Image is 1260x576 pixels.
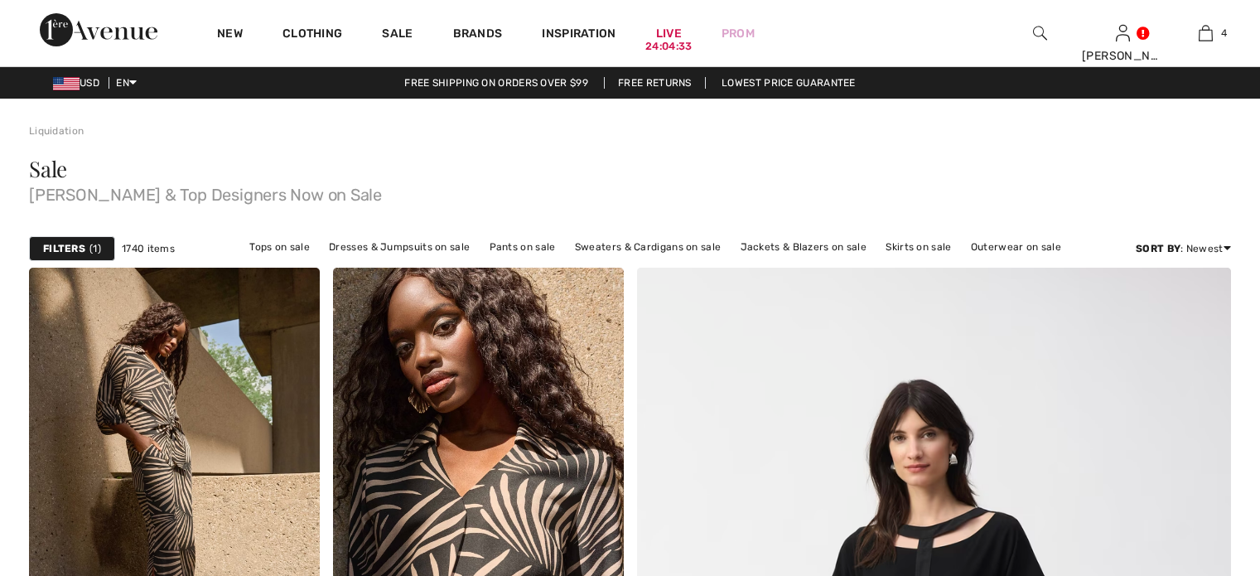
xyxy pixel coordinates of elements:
div: [PERSON_NAME] [1082,47,1163,65]
span: 1740 items [122,241,175,256]
img: search the website [1033,23,1047,43]
span: 4 [1221,26,1227,41]
a: Free Returns [604,77,706,89]
span: EN [116,77,137,89]
a: Pants on sale [481,236,564,258]
img: My Bag [1199,23,1213,43]
a: Lowest Price Guarantee [708,77,869,89]
img: US Dollar [53,77,80,90]
iframe: Opens a widget where you can chat to one of our agents [1155,452,1243,493]
a: Sweaters & Cardigans on sale [567,236,729,258]
a: Skirts on sale [877,236,959,258]
span: 1 [89,241,101,256]
span: Sale [29,154,67,183]
a: Sign In [1116,25,1130,41]
a: Dresses & Jumpsuits on sale [321,236,478,258]
a: Free shipping on orders over $99 [391,77,601,89]
a: Tops on sale [241,236,318,258]
a: Liquidation [29,125,84,137]
a: Clothing [282,27,342,44]
span: [PERSON_NAME] & Top Designers Now on Sale [29,180,1231,203]
a: 4 [1165,23,1246,43]
span: USD [53,77,106,89]
strong: Filters [43,241,85,256]
div: : Newest [1136,241,1231,256]
strong: Sort By [1136,243,1180,254]
img: My Info [1116,23,1130,43]
a: Brands [453,27,503,44]
a: New [217,27,243,44]
a: Prom [722,25,755,42]
a: Sale [382,27,413,44]
a: Outerwear on sale [963,236,1069,258]
div: 24:04:33 [645,39,692,55]
a: Live24:04:33 [656,25,682,42]
span: Inspiration [542,27,616,44]
img: 1ère Avenue [40,13,157,46]
a: Jackets & Blazers on sale [732,236,876,258]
